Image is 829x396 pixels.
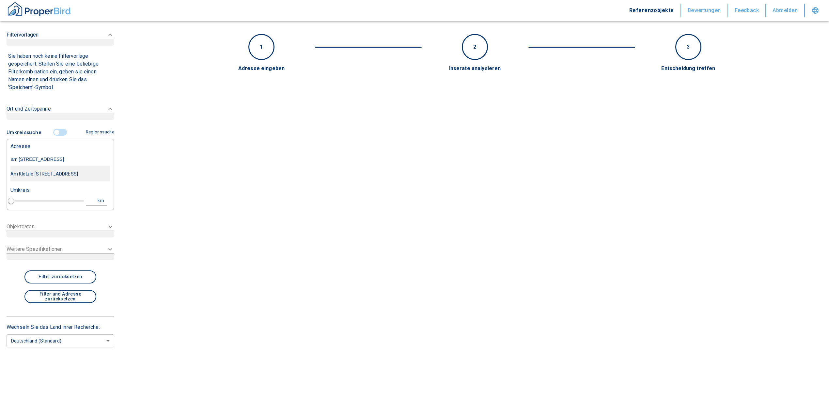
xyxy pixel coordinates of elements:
[7,245,63,253] p: Weitere Spezifikationen
[100,197,105,205] div: km
[7,1,72,17] img: ProperBird Logo and Home Button
[10,167,110,181] div: Am Klötzle [STREET_ADDRESS]
[10,143,30,150] p: Adresse
[728,4,766,17] button: Feedback
[623,4,681,17] button: Referenzobjekte
[7,1,72,20] button: ProperBird Logo and Home Button
[260,43,263,51] p: 1
[181,65,342,72] div: Adresse eingeben
[766,4,805,17] button: Abmelden
[7,99,114,126] div: Ort und Zeitspanne
[24,290,96,303] button: Filter und Adresse zurücksetzen
[608,65,769,72] div: Entscheidung treffen
[681,4,728,17] button: Bewertungen
[7,323,114,331] p: Wechseln Sie das Land ihrer Recherche:
[395,65,555,72] div: Inserate analysieren
[7,126,114,214] div: Filtervorlagen
[7,332,114,349] div: Deutschland (Standard)
[7,31,39,39] p: Filtervorlagen
[83,127,114,138] button: Regionssuche
[24,270,96,283] button: Filter zurücksetzen
[7,126,44,139] button: Umkreissuche
[10,186,30,194] p: Umkreis
[687,43,690,51] p: 3
[7,219,114,241] div: Objektdaten
[7,223,35,231] p: Objektdaten
[7,105,51,113] p: Ort und Zeitspanne
[10,152,110,167] input: Adresse eingeben
[86,196,107,206] button: km
[7,52,114,93] div: Filtervorlagen
[473,43,476,51] p: 2
[7,24,114,52] div: Filtervorlagen
[8,52,113,91] p: Sie haben noch keine Filtervorlage gespeichert. Stellen Sie eine beliebige Filterkombination ein,...
[7,241,114,264] div: Weitere Spezifikationen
